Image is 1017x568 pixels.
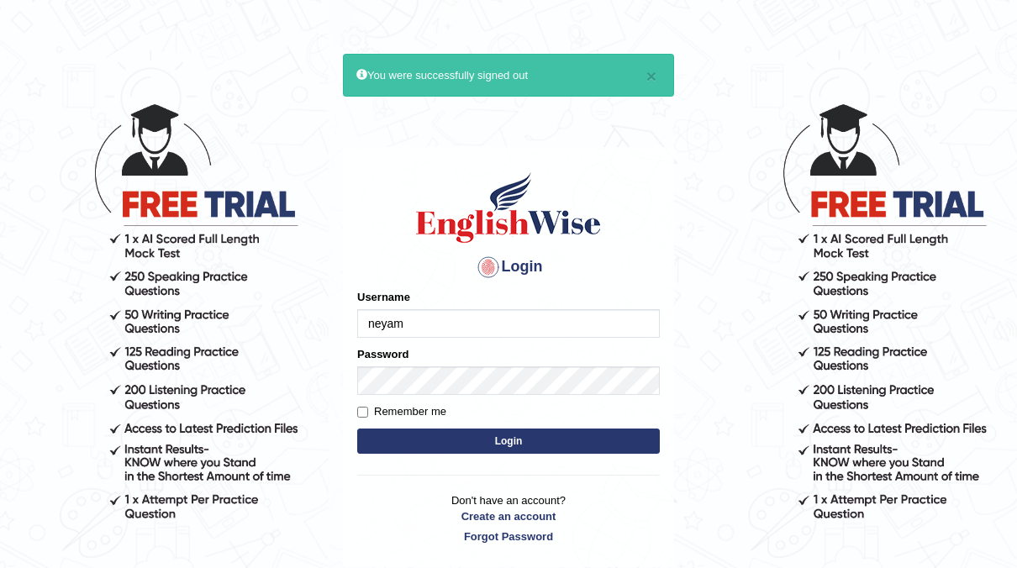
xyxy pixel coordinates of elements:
[413,170,604,245] img: Logo of English Wise sign in for intelligent practice with AI
[357,407,368,418] input: Remember me
[357,346,408,362] label: Password
[357,529,660,544] a: Forgot Password
[357,403,446,420] label: Remember me
[357,289,410,305] label: Username
[343,54,674,97] div: You were successfully signed out
[357,508,660,524] a: Create an account
[357,492,660,544] p: Don't have an account?
[357,429,660,454] button: Login
[357,254,660,281] h4: Login
[646,67,656,85] button: ×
